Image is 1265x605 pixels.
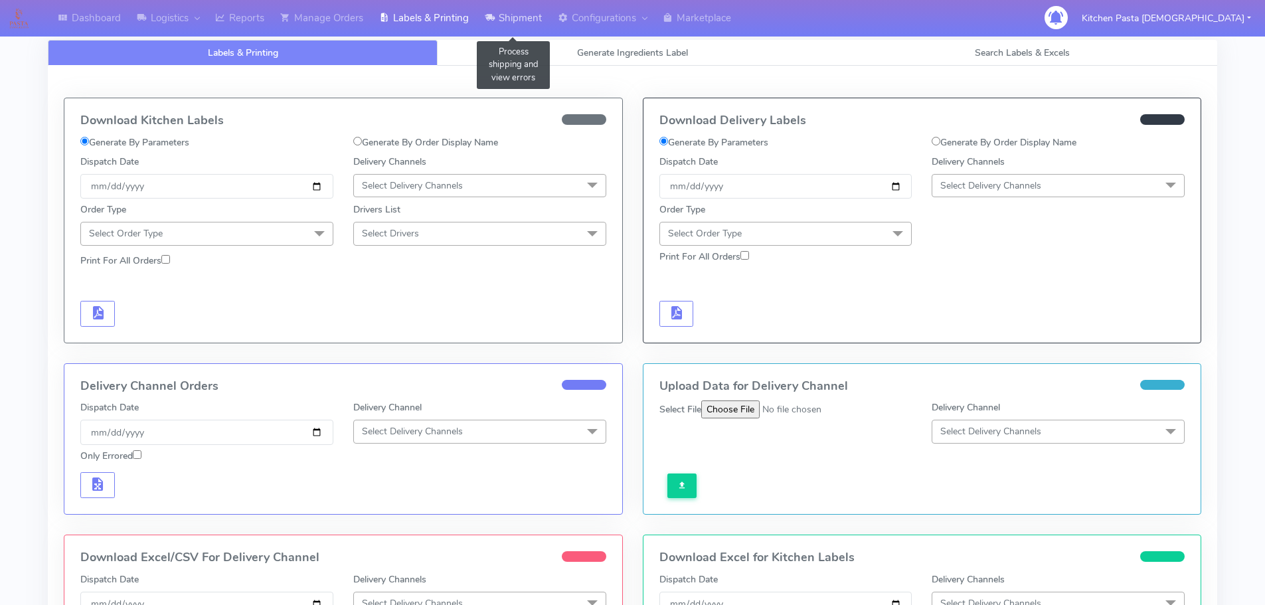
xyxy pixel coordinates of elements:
[80,551,606,564] h4: Download Excel/CSV For Delivery Channel
[362,227,419,240] span: Select Drivers
[80,400,139,414] label: Dispatch Date
[80,203,126,216] label: Order Type
[668,227,742,240] span: Select Order Type
[659,155,718,169] label: Dispatch Date
[161,255,170,264] input: Print For All Orders
[659,551,1185,564] h4: Download Excel for Kitchen Labels
[133,450,141,459] input: Only Errored
[48,40,1217,66] ul: Tabs
[940,425,1041,438] span: Select Delivery Channels
[353,203,400,216] label: Drivers List
[80,380,606,393] h4: Delivery Channel Orders
[362,425,463,438] span: Select Delivery Channels
[659,114,1185,128] h4: Download Delivery Labels
[208,46,278,59] span: Labels & Printing
[659,250,749,264] label: Print For All Orders
[80,449,141,463] label: Only Errored
[932,155,1005,169] label: Delivery Channels
[659,572,718,586] label: Dispatch Date
[80,137,89,145] input: Generate By Parameters
[932,137,940,145] input: Generate By Order Display Name
[80,254,170,268] label: Print For All Orders
[1072,5,1261,32] button: Kitchen Pasta [DEMOGRAPHIC_DATA]
[659,380,1185,393] h4: Upload Data for Delivery Channel
[940,179,1041,192] span: Select Delivery Channels
[353,135,498,149] label: Generate By Order Display Name
[659,137,668,145] input: Generate By Parameters
[80,572,139,586] label: Dispatch Date
[932,135,1076,149] label: Generate By Order Display Name
[577,46,688,59] span: Generate Ingredients Label
[659,402,701,416] label: Select File
[975,46,1070,59] span: Search Labels & Excels
[89,227,163,240] span: Select Order Type
[353,400,422,414] label: Delivery Channel
[353,137,362,145] input: Generate By Order Display Name
[932,572,1005,586] label: Delivery Channels
[740,251,749,260] input: Print For All Orders
[353,155,426,169] label: Delivery Channels
[80,155,139,169] label: Dispatch Date
[362,179,463,192] span: Select Delivery Channels
[659,203,705,216] label: Order Type
[659,135,768,149] label: Generate By Parameters
[932,400,1000,414] label: Delivery Channel
[80,135,189,149] label: Generate By Parameters
[353,572,426,586] label: Delivery Channels
[80,114,606,128] h4: Download Kitchen Labels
